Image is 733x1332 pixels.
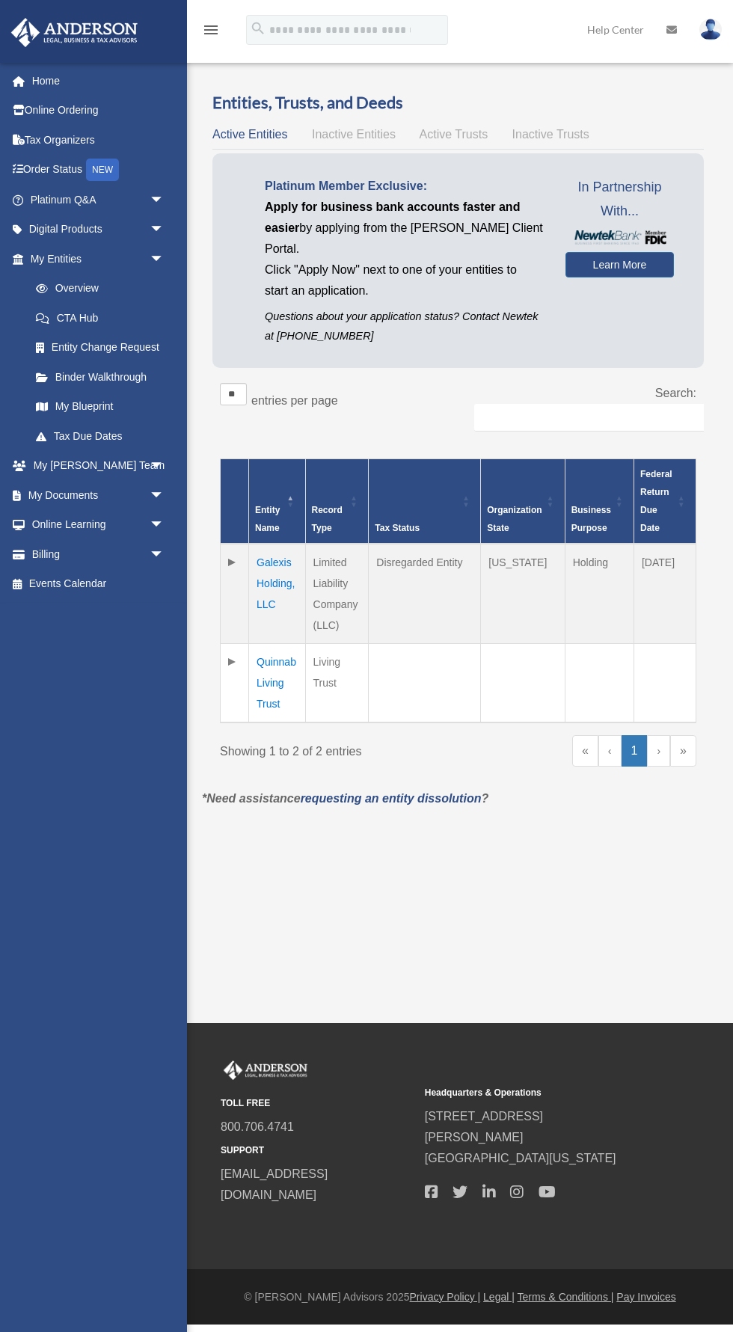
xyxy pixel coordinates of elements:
i: search [250,20,266,37]
th: Record Type: Activate to sort [305,459,369,544]
span: In Partnership With... [565,176,674,223]
span: arrow_drop_down [150,185,180,215]
span: Federal Return Due Date [640,469,672,533]
a: Pay Invoices [616,1291,675,1303]
a: CTA Hub [21,303,180,333]
span: Apply for business bank accounts faster and easier [265,200,520,234]
a: Entity Change Request [21,333,180,363]
a: 1 [622,735,648,767]
div: © [PERSON_NAME] Advisors 2025 [187,1288,733,1307]
a: My Documentsarrow_drop_down [10,480,187,510]
span: Entity Name [255,505,280,533]
span: Organization State [487,505,542,533]
small: SUPPORT [221,1143,414,1158]
a: My Entitiesarrow_drop_down [10,244,180,274]
a: Online Learningarrow_drop_down [10,510,187,540]
a: requesting an entity dissolution [301,792,482,805]
span: Inactive Trusts [512,128,589,141]
td: Quinnab Living Trust [249,644,306,723]
a: Overview [21,274,172,304]
a: My Blueprint [21,392,180,422]
i: menu [202,21,220,39]
td: Disregarded Entity [369,544,481,644]
span: Business Purpose [571,505,611,533]
img: Anderson Advisors Platinum Portal [7,18,142,47]
p: Click "Apply Now" next to one of your entities to start an application. [265,260,543,301]
span: arrow_drop_down [150,244,180,274]
img: NewtekBankLogoSM.png [573,230,666,244]
p: Platinum Member Exclusive: [265,176,543,197]
a: 800.706.4741 [221,1120,294,1133]
a: Tax Organizers [10,125,187,155]
a: Learn More [565,252,674,277]
div: NEW [86,159,119,181]
a: My [PERSON_NAME] Teamarrow_drop_down [10,451,187,481]
th: Entity Name: Activate to invert sorting [249,459,306,544]
a: Digital Productsarrow_drop_down [10,215,187,245]
small: TOLL FREE [221,1096,414,1111]
div: Showing 1 to 2 of 2 entries [220,735,447,762]
p: Questions about your application status? Contact Newtek at [PHONE_NUMBER] [265,307,543,345]
a: Billingarrow_drop_down [10,539,187,569]
h3: Entities, Trusts, and Deeds [212,91,704,114]
a: Binder Walkthrough [21,362,180,392]
a: Online Ordering [10,96,187,126]
em: *Need assistance ? [202,792,488,805]
span: arrow_drop_down [150,451,180,482]
a: [EMAIL_ADDRESS][DOMAIN_NAME] [221,1167,328,1201]
span: arrow_drop_down [150,539,180,570]
a: First [572,735,598,767]
a: Events Calendar [10,569,187,599]
td: Limited Liability Company (LLC) [305,544,369,644]
td: [US_STATE] [481,544,565,644]
img: Anderson Advisors Platinum Portal [221,1061,310,1080]
th: Federal Return Due Date: Activate to sort [634,459,696,544]
a: Home [10,66,187,96]
a: Tax Due Dates [21,421,180,451]
label: entries per page [251,394,338,407]
small: Headquarters & Operations [425,1085,619,1101]
a: Platinum Q&Aarrow_drop_down [10,185,187,215]
a: [GEOGRAPHIC_DATA][US_STATE] [425,1152,616,1164]
span: Tax Status [375,523,420,533]
th: Tax Status: Activate to sort [369,459,481,544]
td: [DATE] [634,544,696,644]
a: Previous [598,735,622,767]
a: Last [670,735,696,767]
span: Inactive Entities [312,128,396,141]
th: Organization State: Activate to sort [481,459,565,544]
span: Active Entities [212,128,287,141]
span: arrow_drop_down [150,480,180,511]
a: menu [202,26,220,39]
label: Search: [655,387,696,399]
a: Order StatusNEW [10,155,187,185]
img: User Pic [699,19,722,40]
td: Living Trust [305,644,369,723]
span: Active Trusts [420,128,488,141]
a: Next [647,735,670,767]
td: Galexis Holding, LLC [249,544,306,644]
span: arrow_drop_down [150,215,180,245]
a: Terms & Conditions | [518,1291,614,1303]
td: Holding [565,544,634,644]
span: Record Type [312,505,343,533]
a: Privacy Policy | [410,1291,481,1303]
p: by applying from the [PERSON_NAME] Client Portal. [265,197,543,260]
th: Business Purpose: Activate to sort [565,459,634,544]
span: arrow_drop_down [150,510,180,541]
a: Legal | [483,1291,515,1303]
a: [STREET_ADDRESS][PERSON_NAME] [425,1110,543,1144]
